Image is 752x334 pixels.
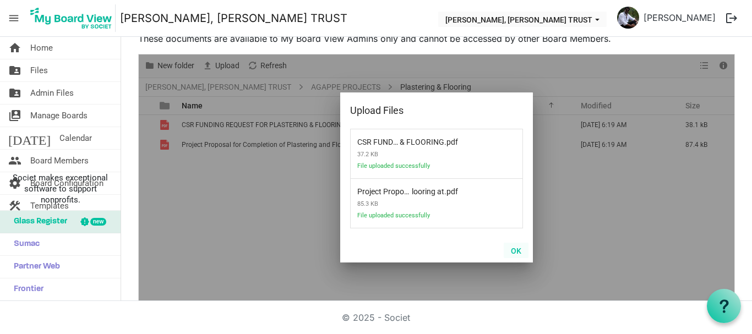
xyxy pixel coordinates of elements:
[5,172,116,205] span: Societ makes exceptional software to support nonprofits.
[357,196,473,212] span: 85.3 KB
[8,105,21,127] span: switch_account
[30,37,53,59] span: Home
[30,105,88,127] span: Manage Boards
[8,37,21,59] span: home
[357,131,444,146] span: CSR FUNDING REQUEST FOR PLASTERING & FLOORING.pdf
[350,102,488,119] div: Upload Files
[504,243,528,258] button: OK
[90,218,106,226] div: new
[357,180,444,196] span: Project Proposal for Completion of Plastering and Flooring at.pdf
[8,256,60,278] span: Partner Web
[342,312,410,323] a: © 2025 - Societ
[720,7,743,30] button: logout
[357,212,473,226] span: File uploaded successfully
[8,59,21,81] span: folder_shared
[27,4,120,32] a: My Board View Logo
[8,278,43,300] span: Frontier
[59,127,92,149] span: Calendar
[8,127,51,149] span: [DATE]
[3,8,24,29] span: menu
[30,150,89,172] span: Board Members
[138,32,735,45] p: These documents are available to My Board View Admins only and cannot be accessed by other Board ...
[8,233,40,255] span: Sumac
[30,82,74,104] span: Admin Files
[27,4,116,32] img: My Board View Logo
[357,162,473,176] span: File uploaded successfully
[617,7,639,29] img: hSUB5Hwbk44obJUHC4p8SpJiBkby1CPMa6WHdO4unjbwNk2QqmooFCj6Eu6u6-Q6MUaBHHRodFmU3PnQOABFnA_thumb.png
[8,211,67,233] span: Glass Register
[438,12,607,27] button: THERESA BHAVAN, IMMANUEL CHARITABLE TRUST dropdownbutton
[357,146,473,162] span: 37.2 KB
[8,150,21,172] span: people
[8,82,21,104] span: folder_shared
[30,59,48,81] span: Files
[639,7,720,29] a: [PERSON_NAME]
[120,7,347,29] a: [PERSON_NAME], [PERSON_NAME] TRUST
